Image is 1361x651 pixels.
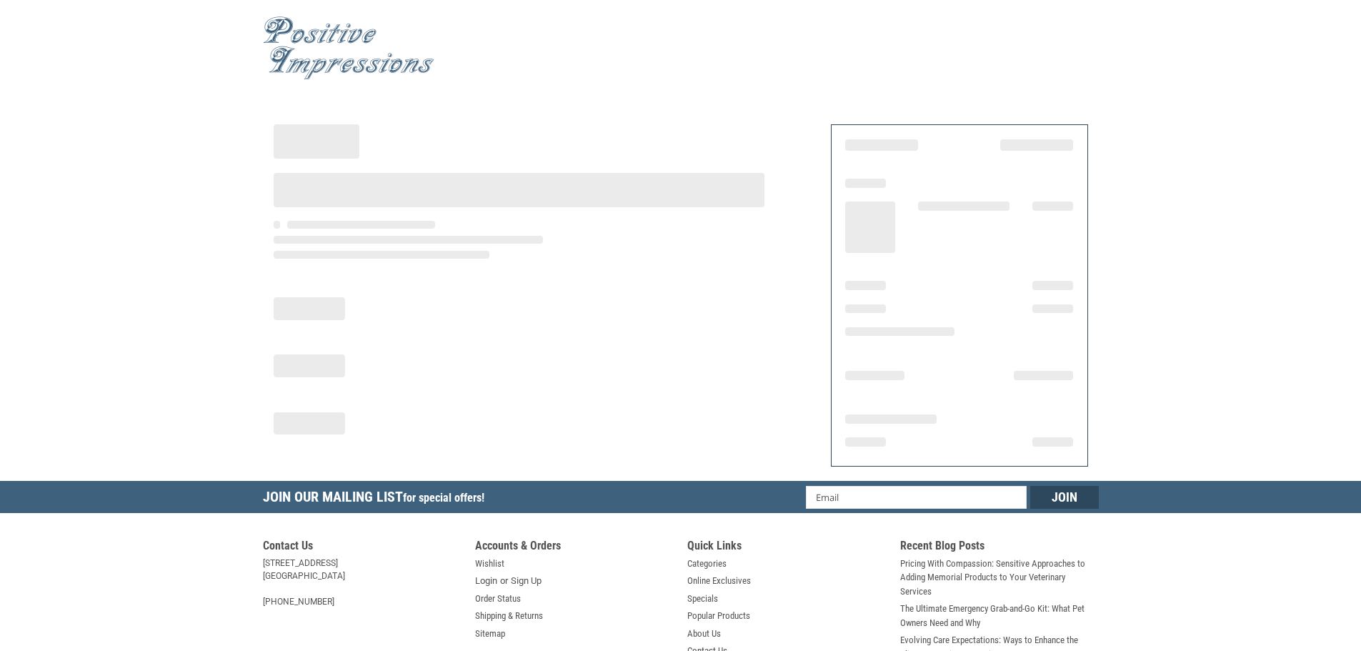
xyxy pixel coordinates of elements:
a: Shipping & Returns [475,609,543,623]
span: or [492,574,517,588]
a: Popular Products [687,609,750,623]
span: for special offers! [403,491,484,505]
a: Login [475,574,497,588]
img: Positive Impressions [263,16,434,80]
h5: Quick Links [687,539,886,557]
a: Specials [687,592,718,606]
input: Email [806,486,1027,509]
h5: Contact Us [263,539,462,557]
a: The Ultimate Emergency Grab-and-Go Kit: What Pet Owners Need and Why [900,602,1099,630]
a: Categories [687,557,727,571]
a: Sitemap [475,627,505,641]
input: Join [1030,486,1099,509]
address: [STREET_ADDRESS] [GEOGRAPHIC_DATA] [PHONE_NUMBER] [263,557,462,608]
a: Sign Up [511,574,542,588]
a: Pricing With Compassion: Sensitive Approaches to Adding Memorial Products to Your Veterinary Serv... [900,557,1099,599]
a: Online Exclusives [687,574,751,588]
a: Order Status [475,592,521,606]
a: Wishlist [475,557,504,571]
a: About Us [687,627,721,641]
h5: Accounts & Orders [475,539,674,557]
h5: Recent Blog Posts [900,539,1099,557]
h5: Join Our Mailing List [263,481,492,517]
